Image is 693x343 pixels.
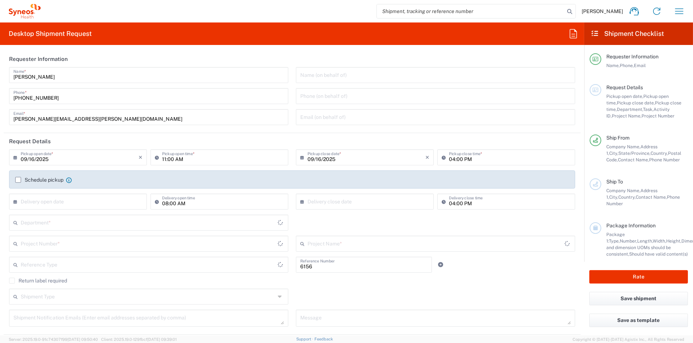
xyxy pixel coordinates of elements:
[618,150,651,156] span: State/Province,
[9,278,67,284] label: Return label required
[651,150,668,156] span: Country,
[606,135,630,141] span: Ship From
[609,194,618,200] span: City,
[15,177,63,183] label: Schedule pickup
[436,260,446,270] a: Add Reference
[606,54,659,59] span: Requester Information
[147,337,177,342] span: [DATE] 09:39:01
[620,238,637,244] span: Number,
[67,337,98,342] span: [DATE] 09:50:40
[606,188,640,193] span: Company Name,
[649,157,680,162] span: Phone Number
[377,4,565,18] input: Shipment, tracking or reference number
[606,179,623,185] span: Ship To
[617,100,655,106] span: Pickup close date,
[618,157,649,162] span: Contact Name,
[618,194,636,200] span: Country,
[589,314,688,327] button: Save as template
[642,113,675,119] span: Project Number
[643,107,653,112] span: Task,
[606,94,643,99] span: Pickup open date,
[629,251,688,257] span: Should have valid content(s)
[609,238,620,244] span: Type,
[101,337,177,342] span: Client: 2025.19.0-129fbcf
[591,29,664,38] h2: Shipment Checklist
[296,337,314,341] a: Support
[606,232,625,244] span: Package 1:
[573,336,684,343] span: Copyright © [DATE]-[DATE] Agistix Inc., All Rights Reserved
[634,63,646,68] span: Email
[582,8,623,15] span: [PERSON_NAME]
[606,223,656,228] span: Package Information
[612,113,642,119] span: Project Name,
[314,337,333,341] a: Feedback
[425,152,429,163] i: ×
[609,150,618,156] span: City,
[9,138,51,145] h2: Request Details
[139,152,143,163] i: ×
[606,63,620,68] span: Name,
[9,55,68,63] h2: Requester Information
[589,270,688,284] button: Rate
[617,107,643,112] span: Department,
[589,292,688,305] button: Save shipment
[606,144,640,149] span: Company Name,
[653,238,666,244] span: Width,
[9,29,92,38] h2: Desktop Shipment Request
[636,194,667,200] span: Contact Name,
[9,337,98,342] span: Server: 2025.19.0-91c74307f99
[666,238,681,244] span: Height,
[606,84,643,90] span: Request Details
[637,238,653,244] span: Length,
[620,63,634,68] span: Phone,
